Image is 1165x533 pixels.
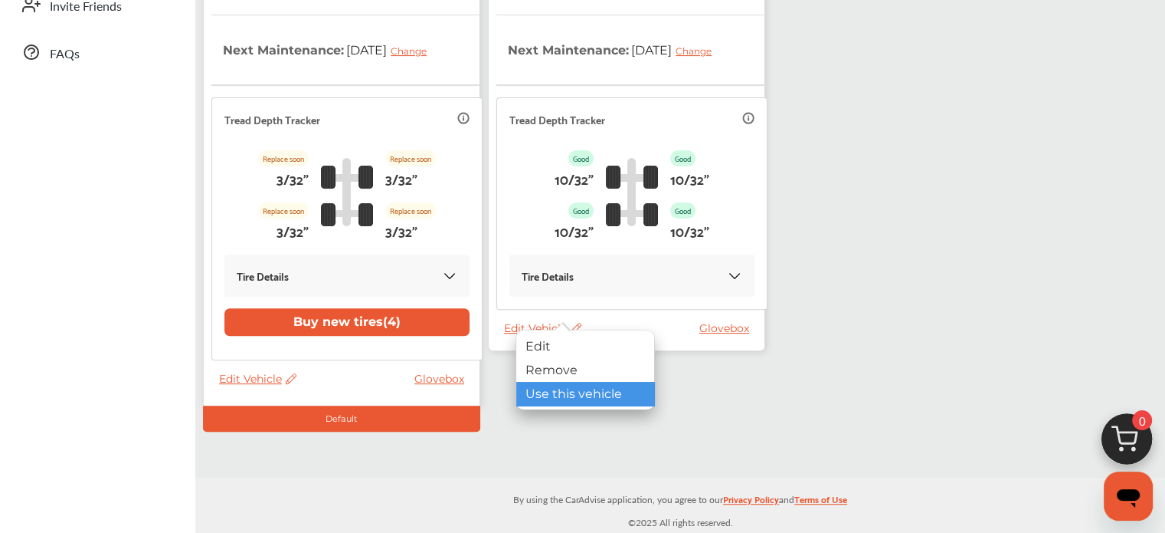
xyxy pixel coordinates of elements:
p: Replace soon [258,202,309,219]
div: Use this vehicle [516,382,654,406]
a: Privacy Policy [723,491,779,515]
p: 10/32" [555,219,594,242]
p: 3/32" [385,166,417,190]
button: Buy new tires(4) [224,308,470,336]
div: Edit [516,334,654,358]
p: Good [670,150,695,166]
p: Tire Details [522,267,574,285]
span: [DATE] [344,31,438,69]
a: FAQs [14,32,180,72]
span: FAQs [50,44,80,64]
p: Replace soon [385,202,436,219]
p: Good [568,202,594,219]
th: Next Maintenance : [223,15,438,84]
span: Edit Vehicle [219,372,296,386]
a: Terms of Use [794,491,847,515]
img: tire_track_logo.b900bcbc.svg [321,157,373,226]
p: Good [670,202,695,219]
p: Replace soon [385,150,436,166]
div: Change [391,45,434,57]
th: Next Maintenance : [508,15,723,84]
p: Replace soon [258,150,309,166]
img: KOKaJQAAAABJRU5ErkJggg== [727,268,742,284]
img: tire_track_logo.b900bcbc.svg [606,157,658,226]
a: Glovebox [699,321,757,335]
div: © 2025 All rights reserved. [195,478,1165,533]
p: By using the CarAdvise application, you agree to our and [195,491,1165,507]
a: Glovebox [414,372,472,386]
span: 0 [1132,410,1152,430]
p: 10/32" [670,166,709,190]
div: Remove [516,358,654,382]
p: Tire Details [237,267,289,285]
img: KOKaJQAAAABJRU5ErkJggg== [442,268,457,284]
span: Edit Vehicle [504,321,581,335]
p: 3/32" [277,166,309,190]
p: Tread Depth Tracker [224,110,320,128]
div: Change [676,45,719,57]
p: Good [568,150,594,166]
span: [DATE] [629,31,723,69]
div: Default [203,406,480,432]
p: 10/32" [555,166,594,190]
iframe: Button to launch messaging window [1104,472,1153,521]
img: cart_icon.3d0951e8.svg [1090,406,1163,480]
p: 3/32" [277,219,309,242]
p: Tread Depth Tracker [509,110,605,128]
p: 3/32" [385,219,417,242]
p: 10/32" [670,219,709,242]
